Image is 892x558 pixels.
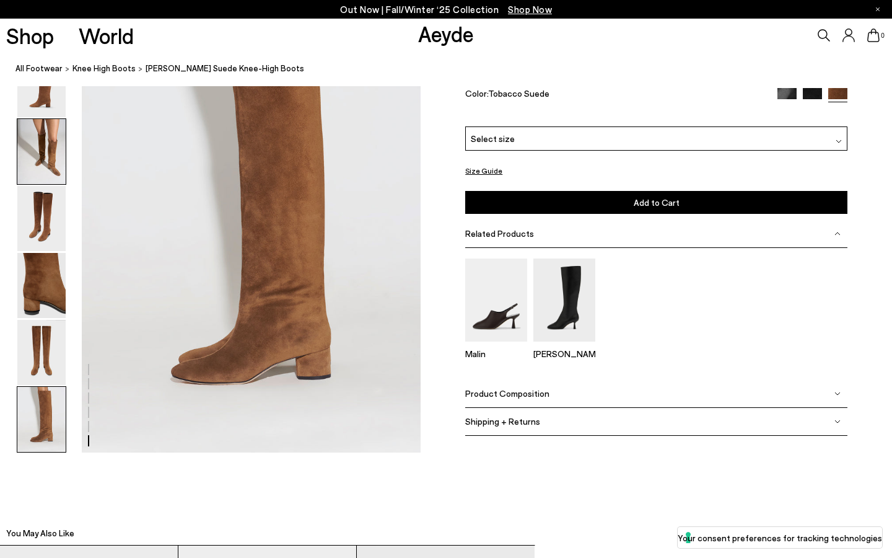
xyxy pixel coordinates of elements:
[465,88,765,102] div: Color:
[79,25,134,46] a: World
[836,138,842,144] img: svg%3E
[834,391,841,397] img: svg%3E
[465,259,527,342] img: Malin Slingback Mules
[465,417,540,427] span: Shipping + Returns
[15,62,63,75] a: All Footwear
[533,259,595,342] img: Catherine High Sock Boots
[340,2,552,17] p: Out Now | Fall/Winter ‘25 Collection
[834,418,841,425] img: svg%3E
[6,25,54,46] a: Shop
[488,88,549,99] span: Tobacco Suede
[72,62,136,75] a: knee high boots
[418,20,474,46] a: Aeyde
[533,348,595,359] p: [PERSON_NAME]
[471,133,515,146] span: Select size
[6,527,74,539] h2: You May Also Like
[867,29,880,42] a: 0
[17,387,66,452] img: Willa Suede Knee-High Boots - Image 6
[146,62,304,75] span: [PERSON_NAME] Suede Knee-High Boots
[17,119,66,184] img: Willa Suede Knee-High Boots - Image 2
[678,527,882,548] button: Your consent preferences for tracking technologies
[508,4,552,15] span: Navigate to /collections/new-in
[465,229,534,239] span: Related Products
[465,163,502,179] button: Size Guide
[17,253,66,318] img: Willa Suede Knee-High Boots - Image 4
[72,63,136,73] span: knee high boots
[17,320,66,385] img: Willa Suede Knee-High Boots - Image 5
[465,389,549,399] span: Product Composition
[678,531,882,544] label: Your consent preferences for tracking technologies
[465,348,527,359] p: Malin
[533,333,595,359] a: Catherine High Sock Boots [PERSON_NAME]
[880,32,886,39] span: 0
[634,197,680,208] span: Add to Cart
[465,191,847,214] button: Add to Cart
[17,186,66,251] img: Willa Suede Knee-High Boots - Image 3
[834,231,841,237] img: svg%3E
[465,333,527,359] a: Malin Slingback Mules Malin
[15,52,892,86] nav: breadcrumb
